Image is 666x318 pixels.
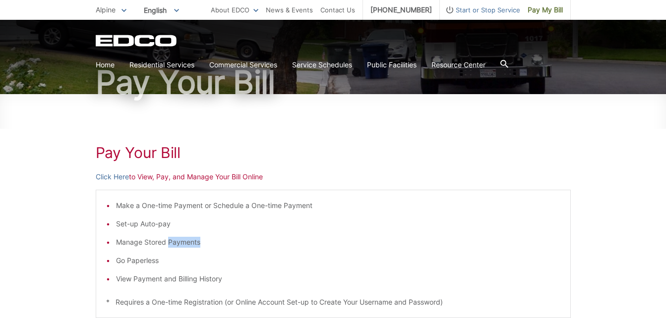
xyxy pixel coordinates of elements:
[320,4,355,15] a: Contact Us
[209,59,277,70] a: Commercial Services
[96,66,571,98] h1: Pay Your Bill
[116,273,560,284] li: View Payment and Billing History
[96,59,115,70] a: Home
[431,59,485,70] a: Resource Center
[96,144,571,161] h1: Pay Your Bill
[266,4,313,15] a: News & Events
[528,4,563,15] span: Pay My Bill
[136,2,186,18] span: English
[116,237,560,248] li: Manage Stored Payments
[96,171,571,182] p: to View, Pay, and Manage Your Bill Online
[129,59,194,70] a: Residential Services
[116,255,560,266] li: Go Paperless
[106,297,560,308] p: * Requires a One-time Registration (or Online Account Set-up to Create Your Username and Password)
[367,59,417,70] a: Public Facilities
[211,4,258,15] a: About EDCO
[96,5,116,14] span: Alpine
[116,218,560,229] li: Set-up Auto-pay
[96,35,178,47] a: EDCD logo. Return to the homepage.
[116,200,560,211] li: Make a One-time Payment or Schedule a One-time Payment
[292,59,352,70] a: Service Schedules
[96,171,129,182] a: Click Here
